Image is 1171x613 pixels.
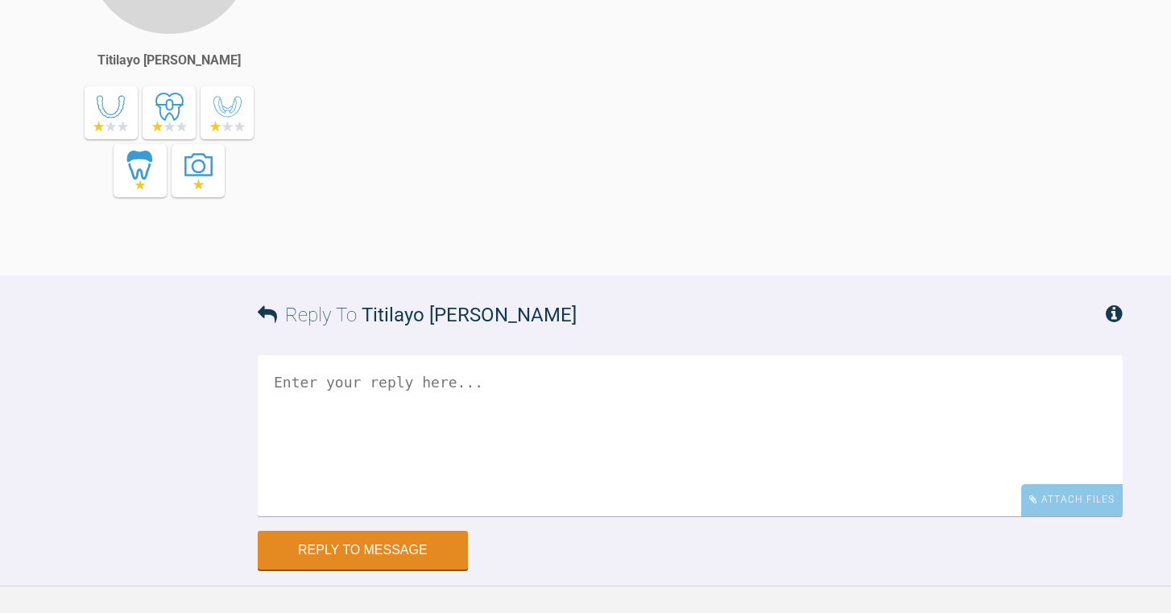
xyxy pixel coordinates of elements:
button: Reply to Message [258,531,468,570]
div: Titilayo [PERSON_NAME] [97,50,241,71]
h3: Reply To [258,300,577,330]
div: Attach Files [1021,484,1123,516]
span: Titilayo [PERSON_NAME] [362,304,577,326]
